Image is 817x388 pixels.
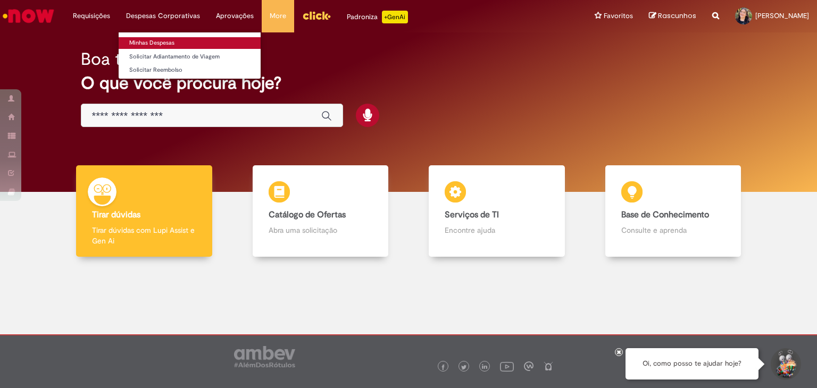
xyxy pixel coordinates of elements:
div: Oi, como posso te ajudar hoje? [626,348,758,379]
span: Aprovações [216,11,254,21]
img: logo_footer_workplace.png [524,361,533,371]
a: Minhas Despesas [119,37,261,49]
a: Tirar dúvidas Tirar dúvidas com Lupi Assist e Gen Ai [56,165,232,257]
span: Despesas Corporativas [126,11,200,21]
ul: Despesas Corporativas [118,32,261,79]
b: Catálogo de Ofertas [269,209,346,220]
p: Consulte e aprenda [621,225,726,235]
a: Solicitar Adiantamento de Viagem [119,51,261,63]
img: click_logo_yellow_360x200.png [302,7,331,23]
img: ServiceNow [1,5,56,27]
button: Iniciar Conversa de Suporte [769,348,801,380]
p: +GenAi [382,11,408,23]
p: Encontre ajuda [445,225,549,235]
img: logo_footer_ambev_rotulo_gray.png [234,346,295,367]
h2: Boa tarde, Wilka [81,50,204,69]
span: More [270,11,286,21]
span: Requisições [73,11,110,21]
a: Solicitar Reembolso [119,64,261,76]
a: Serviços de TI Encontre ajuda [408,165,585,257]
span: Favoritos [604,11,633,21]
img: logo_footer_facebook.png [440,365,446,370]
span: [PERSON_NAME] [755,11,809,20]
img: logo_footer_twitter.png [461,365,466,370]
img: logo_footer_linkedin.png [482,364,487,370]
a: Base de Conhecimento Consulte e aprenda [585,165,762,257]
b: Tirar dúvidas [92,209,140,220]
h2: O que você procura hoje? [81,74,737,92]
a: Rascunhos [649,11,696,21]
div: Padroniza [347,11,408,23]
span: Rascunhos [658,11,696,21]
a: Catálogo de Ofertas Abra uma solicitação [232,165,409,257]
img: logo_footer_youtube.png [500,359,514,373]
b: Base de Conhecimento [621,209,709,220]
p: Tirar dúvidas com Lupi Assist e Gen Ai [92,225,196,246]
b: Serviços de TI [445,209,499,220]
img: logo_footer_naosei.png [544,361,553,371]
p: Abra uma solicitação [269,225,373,235]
